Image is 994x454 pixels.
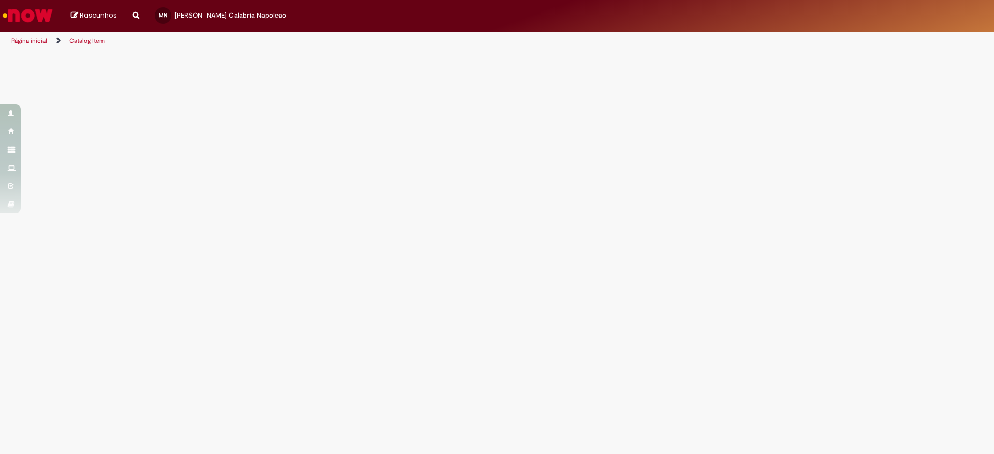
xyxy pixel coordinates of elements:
[71,11,117,21] a: Rascunhos
[8,32,655,51] ul: Trilhas de página
[69,37,105,45] a: Catalog Item
[80,10,117,20] span: Rascunhos
[174,11,286,20] span: [PERSON_NAME] Calabria Napoleao
[1,5,54,26] img: ServiceNow
[159,12,167,19] span: MN
[11,37,47,45] a: Página inicial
